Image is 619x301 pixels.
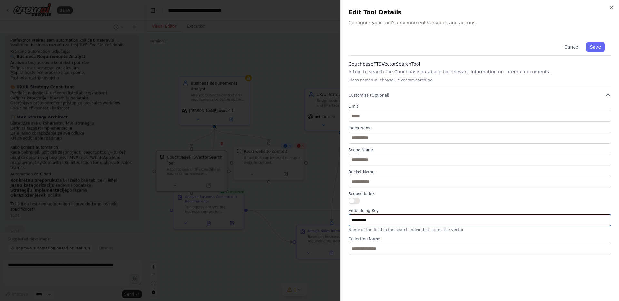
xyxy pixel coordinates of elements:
label: Bucket Name [349,169,611,174]
label: Scope Name [349,147,611,153]
h3: CouchbaseFTSVectorSearchTool [349,61,611,67]
button: Cancel [560,42,583,52]
button: Customize (Optional) [349,92,611,99]
button: Save [586,42,605,52]
h2: Edit Tool Details [349,8,611,17]
p: A tool to search the Couchbase database for relevant information on internal documents. [349,69,611,75]
label: Limit [349,104,611,109]
p: Class name: CouchbaseFTSVectorSearchTool [349,78,611,83]
label: Index Name [349,126,611,131]
label: Scoped Index [349,191,611,196]
p: Name of the field in the search index that stores the vector [349,227,611,232]
span: Customize (Optional) [349,93,389,98]
p: Configure your tool's environment variables and actions. [349,19,611,26]
label: Collection Name [349,236,611,241]
label: Embedding Key [349,208,611,213]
